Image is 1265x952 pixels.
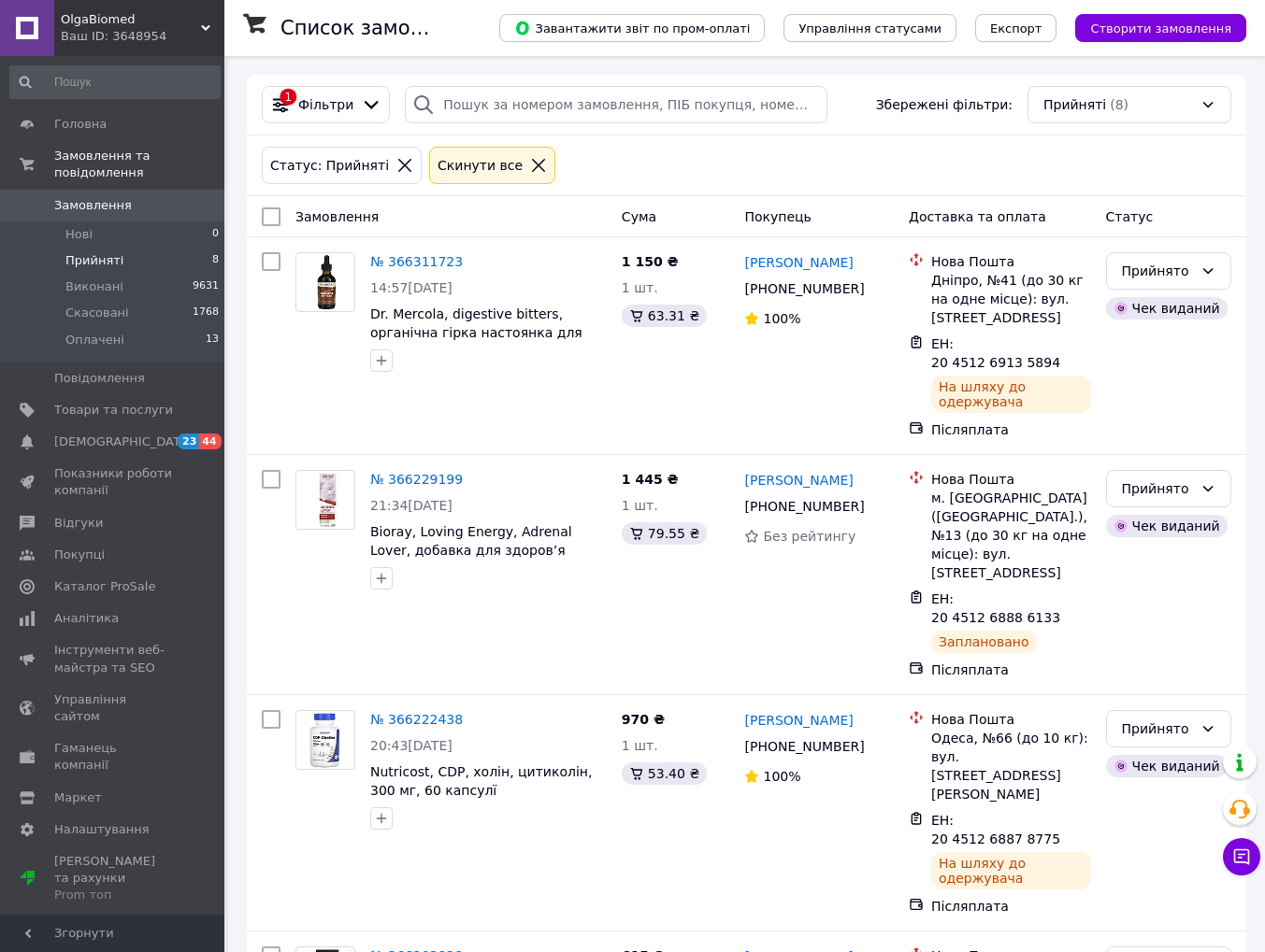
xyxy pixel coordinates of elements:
button: Завантажити звіт по пром-оплаті [499,14,765,42]
div: Заплановано [931,631,1037,653]
span: 100% [763,769,800,784]
span: 1 150 ₴ [622,254,679,269]
div: Прийнято [1122,478,1193,499]
span: 21:34[DATE] [370,498,453,513]
div: Нова Пошта [931,470,1091,489]
a: Фото товару [295,710,355,770]
span: Налаштування [54,821,150,838]
div: 63.31 ₴ [622,305,707,327]
button: Експорт [975,14,1057,42]
span: Нові [65,226,93,243]
span: Товари та послуги [54,402,173,419]
img: Фото товару [306,711,345,769]
span: 9631 [193,278,219,295]
input: Пошук [9,65,221,99]
span: Головна [54,116,107,133]
span: 14:57[DATE] [370,280,453,295]
div: Чек виданий [1106,755,1228,777]
span: Оплачені [65,332,124,348]
span: 20:43[DATE] [370,738,453,753]
span: Інструменти веб-майстра та SEO [54,642,173,675]
img: Фото товару [311,471,340,529]
span: 1 шт. [622,498,658,513]
span: [PERSON_NAME] та рахунки [54,853,173,904]
span: Каталог ProSale [54,578,155,595]
a: № 366311723 [370,254,463,269]
span: [DEMOGRAPHIC_DATA] [54,433,193,450]
a: Фото товару [295,470,355,530]
span: 1 шт. [622,280,658,295]
span: Виконані [65,278,123,295]
span: 1 445 ₴ [622,472,679,487]
div: Післяплата [931,661,1091,679]
input: Пошук за номером замовлення, ПІБ покупця, номером телефону, Email, номером накладної [405,86,827,123]
span: Фільтри [298,95,353,114]
div: 79.55 ₴ [622,522,707,545]
a: [PERSON_NAME] [744,471,853,490]
div: Післяплата [931,897,1091,916]
span: 970 ₴ [622,712,665,727]
span: ЕН: 20 4512 6913 5894 [931,336,1060,370]
span: Замовлення [295,209,379,224]
div: Прийнято [1122,718,1193,739]
div: На шляху до одержувача [931,852,1091,889]
span: OlgaBiomed [61,11,201,28]
img: Фото товару [309,253,341,311]
span: Управління сайтом [54,691,173,725]
span: (8) [1110,97,1128,112]
span: 23 [178,433,199,449]
span: Завантажити звіт по пром-оплаті [514,20,750,36]
div: Ваш ID: 3648954 [61,28,224,45]
div: На шляху до одержувача [931,376,1091,413]
a: [PERSON_NAME] [744,711,853,730]
span: 8 [212,252,219,269]
span: 44 [199,433,221,449]
span: Cума [622,209,656,224]
a: № 366222438 [370,712,463,727]
div: м. [GEOGRAPHIC_DATA] ([GEOGRAPHIC_DATA].), №13 (до 30 кг на одне місце): вул. [STREET_ADDRESS] [931,489,1091,582]
a: № 366229199 [370,472,463,487]
a: Створити замовлення [1057,20,1246,35]
a: Nutricost, CDP, холін, цитиколін, 300 мг, 60 капсулї [370,764,592,798]
div: Післяплата [931,420,1091,439]
div: Чек виданий [1106,515,1228,537]
span: Статус [1106,209,1154,224]
span: Аналітика [54,610,119,627]
div: Нова Пошта [931,710,1091,729]
span: Відгуки [54,515,103,532]
span: Доставка та оплата [909,209,1046,224]
span: Покупець [744,209,811,224]
span: Без рейтингу [763,529,855,544]
span: Маркет [54,789,102,806]
a: [PERSON_NAME] [744,253,853,272]
span: 1768 [193,305,219,321]
span: 100% [763,311,800,326]
button: Чат з покупцем [1223,838,1260,875]
span: Експорт [990,21,1042,36]
span: Замовлення [54,197,132,214]
span: Створити замовлення [1090,21,1231,36]
span: Управління статусами [798,21,942,36]
div: Prom топ [54,887,173,903]
div: Cкинути все [434,155,526,176]
span: 1 шт. [622,738,658,753]
a: Bioray, Loving Energy, Adrenal Lover, добавка для здоров’я надниркових залоз із медичними грибами... [370,524,601,595]
a: Dr. Mercola, digestive bitters, органічна гірка настоянка для покращення травлення з натуральним ... [370,306,582,396]
span: Прийняті [65,252,123,269]
div: [PHONE_NUMBER] [740,493,868,519]
span: Замовлення та повідомлення [54,148,224,181]
span: Гаманець компанії [54,740,173,774]
div: Дніпро, №41 (до 30 кг на одне місце): вул. [STREET_ADDRESS] [931,271,1091,327]
span: Покупці [54,547,105,563]
button: Створити замовлення [1075,14,1246,42]
button: Управління статусами [783,14,956,42]
span: ЕН: 20 4512 6888 6133 [931,591,1060,625]
span: Повідомлення [54,370,145,387]
span: Прийняті [1043,95,1106,114]
span: Збережені фільтри: [876,95,1013,114]
div: Одеса, №66 (до 10 кг): вул. [STREET_ADDRESS][PERSON_NAME] [931,729,1091,803]
span: Скасовані [65,305,129,321]
span: ЕН: 20 4512 6887 8775 [931,813,1060,846]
